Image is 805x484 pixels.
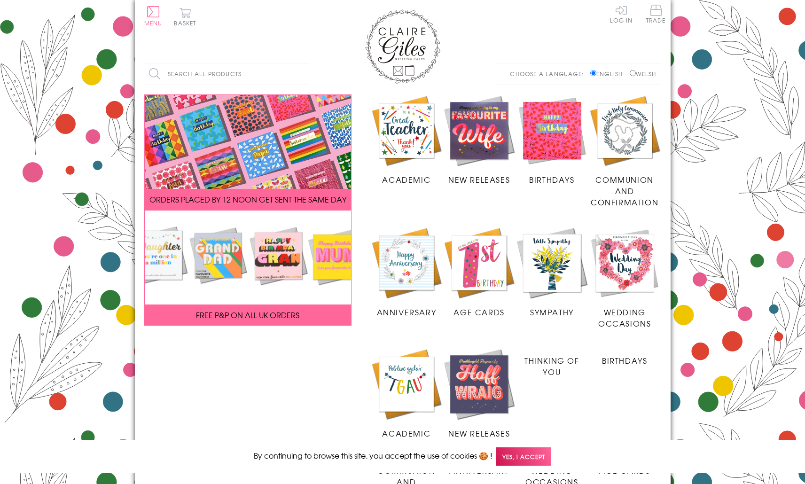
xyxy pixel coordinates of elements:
a: Birthdays [516,94,588,186]
a: New Releases [443,348,516,439]
input: Search [299,63,309,85]
button: Basket [172,8,198,26]
img: Claire Giles Greetings Cards [365,9,440,84]
a: Trade [646,5,666,25]
input: Search all products [144,63,309,85]
a: Log In [610,5,633,23]
span: ORDERS PLACED BY 12 NOON GET SENT THE SAME DAY [149,194,346,205]
span: Sympathy [530,306,574,318]
span: FREE P&P ON ALL UK ORDERS [196,309,299,320]
button: Menu [144,6,163,26]
span: Birthdays [602,355,647,366]
span: Thinking of You [524,355,579,377]
a: Age Cards [443,226,516,318]
span: Trade [646,5,666,23]
span: Birthdays [529,174,574,185]
a: Sympathy [516,226,588,318]
span: New Releases [448,428,510,439]
a: Academic [370,348,443,439]
label: Welsh [630,70,657,78]
p: Choose a language: [510,70,588,78]
span: New Releases [448,174,510,185]
span: Menu [144,19,163,27]
a: Birthdays [588,348,661,366]
a: Academic [370,94,443,186]
input: Welsh [630,70,636,76]
a: Communion and Confirmation [588,94,661,208]
span: Communion and Confirmation [591,174,658,208]
a: Wedding Occasions [588,226,661,329]
a: Thinking of You [516,348,588,377]
a: New Releases [443,94,516,186]
a: Anniversary [370,226,443,318]
span: Anniversary [377,306,437,318]
span: Academic [382,174,430,185]
span: Yes, I accept [496,447,551,466]
span: Wedding Occasions [598,306,651,329]
label: English [590,70,627,78]
span: Academic [382,428,430,439]
span: Age Cards [453,306,504,318]
input: English [590,70,596,76]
